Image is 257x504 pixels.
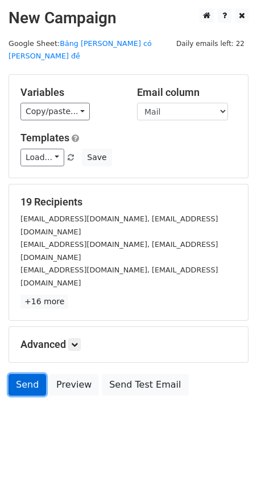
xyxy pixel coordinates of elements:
[20,103,90,120] a: Copy/paste...
[9,9,248,28] h2: New Campaign
[20,196,237,208] h5: 19 Recipients
[9,374,46,396] a: Send
[172,37,248,50] span: Daily emails left: 22
[82,149,111,166] button: Save
[20,295,68,309] a: +16 more
[102,374,188,396] a: Send Test Email
[137,86,237,99] h5: Email column
[20,215,218,236] small: [EMAIL_ADDRESS][DOMAIN_NAME], [EMAIL_ADDRESS][DOMAIN_NAME]
[172,39,248,48] a: Daily emails left: 22
[20,86,120,99] h5: Variables
[20,149,64,166] a: Load...
[49,374,99,396] a: Preview
[200,450,257,504] iframe: Chat Widget
[20,132,69,144] a: Templates
[20,240,218,262] small: [EMAIL_ADDRESS][DOMAIN_NAME], [EMAIL_ADDRESS][DOMAIN_NAME]
[9,39,152,61] small: Google Sheet:
[20,338,237,351] h5: Advanced
[9,39,152,61] a: Bảng [PERSON_NAME] có [PERSON_NAME] đề
[20,266,218,287] small: [EMAIL_ADDRESS][DOMAIN_NAME], [EMAIL_ADDRESS][DOMAIN_NAME]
